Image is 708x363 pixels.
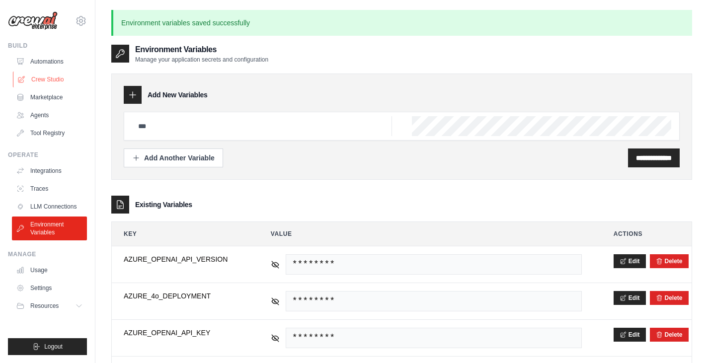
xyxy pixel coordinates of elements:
[656,331,683,339] button: Delete
[135,56,268,64] p: Manage your application secrets and configuration
[135,44,268,56] h2: Environment Variables
[148,90,208,100] h3: Add New Variables
[112,222,251,246] th: Key
[124,148,223,167] button: Add Another Variable
[13,72,88,87] a: Crew Studio
[8,338,87,355] button: Logout
[132,153,215,163] div: Add Another Variable
[12,125,87,141] a: Tool Registry
[12,107,87,123] a: Agents
[614,291,646,305] button: Edit
[8,250,87,258] div: Manage
[614,328,646,342] button: Edit
[12,181,87,197] a: Traces
[602,222,692,246] th: Actions
[8,11,58,30] img: Logo
[12,262,87,278] a: Usage
[12,280,87,296] a: Settings
[12,89,87,105] a: Marketplace
[12,199,87,215] a: LLM Connections
[656,294,683,302] button: Delete
[614,254,646,268] button: Edit
[30,302,59,310] span: Resources
[259,222,594,246] th: Value
[8,42,87,50] div: Build
[12,54,87,70] a: Automations
[8,151,87,159] div: Operate
[12,217,87,240] a: Environment Variables
[111,10,692,36] p: Environment variables saved successfully
[135,200,192,210] h3: Existing Variables
[124,254,239,264] span: AZURE_OPENAI_API_VERSION
[12,298,87,314] button: Resources
[124,291,239,301] span: AZURE_4o_DEPLOYMENT
[12,163,87,179] a: Integrations
[656,257,683,265] button: Delete
[44,343,63,351] span: Logout
[124,328,239,338] span: AZURE_OPENAI_API_KEY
